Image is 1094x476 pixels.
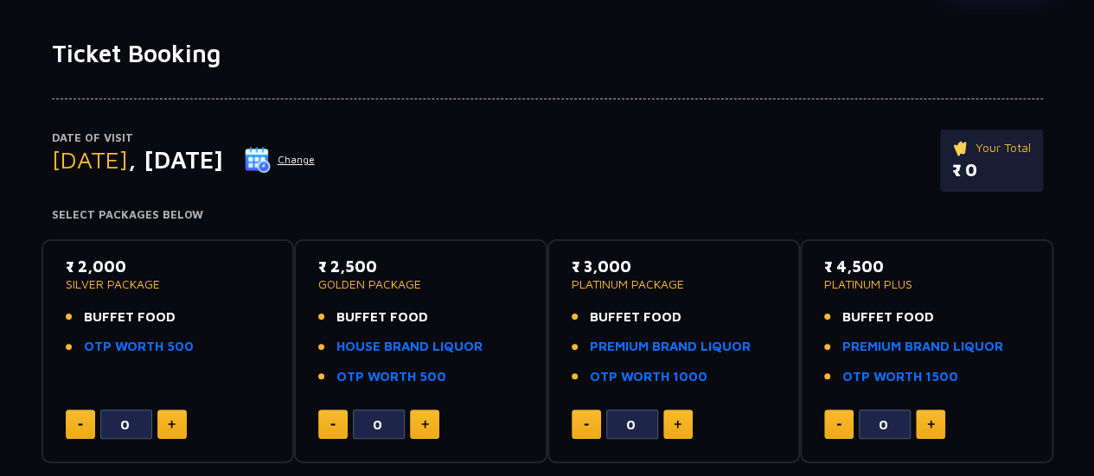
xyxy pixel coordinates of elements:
a: OTP WORTH 500 [336,367,446,387]
img: ticket [952,138,970,157]
span: [DATE] [52,145,128,174]
button: Change [244,146,316,174]
p: ₹ 2,500 [318,255,523,278]
img: plus [927,420,935,428]
p: ₹ 3,000 [572,255,777,278]
span: , [DATE] [128,145,223,174]
img: plus [168,420,176,428]
a: OTP WORTH 1000 [590,367,707,387]
img: minus [836,423,841,426]
a: HOUSE BRAND LIQUOR [336,337,483,357]
h1: Ticket Booking [52,39,1043,68]
span: BUFFET FOOD [842,308,934,327]
img: minus [584,423,589,426]
a: PREMIUM BRAND LIQUOR [590,337,751,357]
a: PREMIUM BRAND LIQUOR [842,337,1003,357]
span: BUFFET FOOD [590,308,681,327]
p: ₹ 4,500 [824,255,1029,278]
p: ₹ 0 [952,157,1031,183]
img: minus [78,423,83,426]
p: PLATINUM PLUS [824,278,1029,290]
span: BUFFET FOOD [336,308,428,327]
a: OTP WORTH 500 [84,337,194,357]
img: minus [330,423,336,426]
p: GOLDEN PACKAGE [318,278,523,290]
p: Your Total [952,138,1031,157]
a: OTP WORTH 1500 [842,367,958,387]
img: plus [421,420,429,428]
p: PLATINUM PACKAGE [572,278,777,290]
p: SILVER PACKAGE [66,278,271,290]
img: plus [674,420,681,428]
span: BUFFET FOOD [84,308,176,327]
p: ₹ 2,000 [66,255,271,278]
p: Date of Visit [52,130,316,147]
h4: Select Packages Below [52,208,1043,222]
